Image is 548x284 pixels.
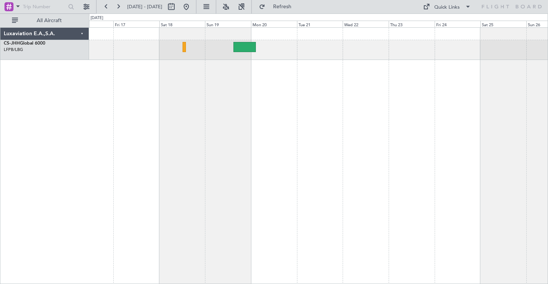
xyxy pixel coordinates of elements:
span: Refresh [267,4,298,9]
div: Sun 19 [205,21,251,27]
div: Fri 24 [435,21,481,27]
span: All Aircraft [19,18,79,23]
div: Sat 25 [480,21,526,27]
span: CS-JHH [4,41,20,46]
div: Thu 23 [389,21,435,27]
div: Quick Links [434,4,460,11]
div: Wed 22 [343,21,389,27]
button: Quick Links [419,1,475,13]
div: Mon 20 [251,21,297,27]
span: [DATE] - [DATE] [127,3,162,10]
button: All Aircraft [8,15,81,27]
div: Sat 18 [159,21,205,27]
div: Fri 17 [113,21,159,27]
div: Tue 21 [297,21,343,27]
button: Refresh [255,1,300,13]
a: LFPB/LBG [4,47,23,52]
div: [DATE] [91,15,103,21]
input: Trip Number [23,1,66,12]
div: Thu 16 [67,21,113,27]
a: CS-JHHGlobal 6000 [4,41,45,46]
